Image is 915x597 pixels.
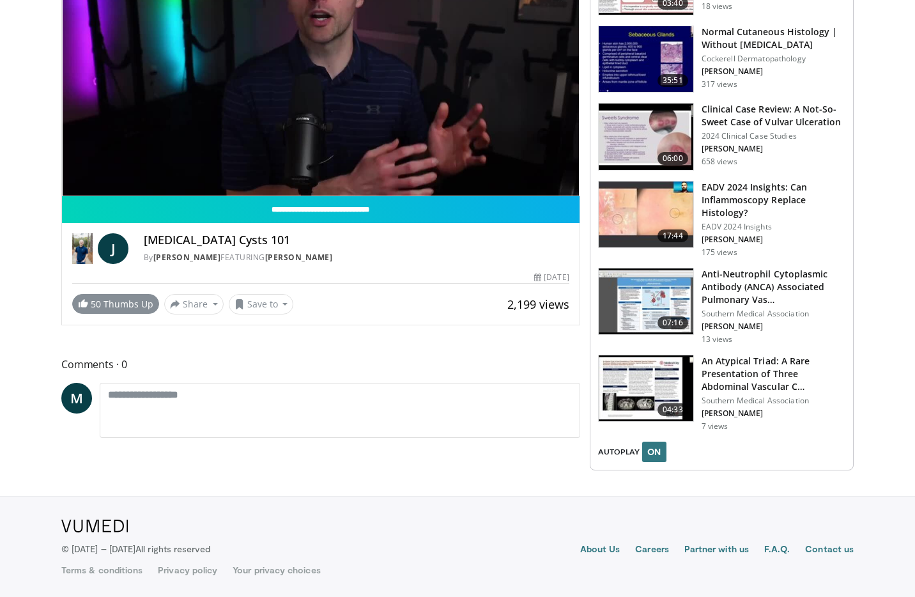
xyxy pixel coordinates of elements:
p: Cockerell Dermatopathology [702,54,845,64]
p: 13 views [702,334,733,345]
img: 088b5fac-d6ad-43d4-be1a-44ee880f5bb0.150x105_q85_crop-smart_upscale.jpg [599,268,693,335]
a: [PERSON_NAME] [153,252,221,263]
span: All rights reserved [135,543,210,554]
a: About Us [580,543,620,558]
p: [PERSON_NAME] [702,144,845,154]
a: Careers [635,543,669,558]
img: Dr. Jordan Rennicke [72,233,93,264]
span: 06:00 [657,152,688,165]
img: d401dcb5-d65d-40e5-ab2d-61bb07612117.150x105_q85_crop-smart_upscale.jpg [599,355,693,422]
span: 07:16 [657,316,688,329]
a: 35:51 Normal Cutaneous Histology | Without [MEDICAL_DATA] Cockerell Dermatopathology [PERSON_NAME... [598,26,845,93]
img: cd4a92e4-2b31-4376-97fb-4364d1c8cf52.150x105_q85_crop-smart_upscale.jpg [599,26,693,93]
span: 50 [91,298,101,310]
div: [DATE] [534,272,569,283]
p: 18 views [702,1,733,12]
span: 2,199 views [507,297,569,312]
span: 17:44 [657,229,688,242]
span: AUTOPLAY [598,446,640,458]
p: [PERSON_NAME] [702,235,845,245]
h3: An Atypical Triad: A Rare Presentation of Three Abdominal Vascular C… [702,355,845,393]
p: 175 views [702,247,737,258]
a: J [98,233,128,264]
a: M [61,383,92,414]
a: 06:00 Clinical Case Review: A Not-So-Sweet Case of Vulvar Ulceration 2024 Clinical Case Studies [... [598,103,845,171]
p: 317 views [702,79,737,89]
button: ON [642,442,666,462]
a: [PERSON_NAME] [265,252,333,263]
p: 658 views [702,157,737,167]
h4: [MEDICAL_DATA] Cysts 101 [144,233,569,247]
p: EADV 2024 Insights [702,222,845,232]
p: [PERSON_NAME] [702,66,845,77]
a: Partner with us [684,543,749,558]
p: [PERSON_NAME] [702,408,845,419]
span: 04:33 [657,403,688,416]
button: Share [164,294,224,314]
h3: EADV 2024 Insights: Can Inflammoscopy Replace Histology? [702,181,845,219]
a: 07:16 Anti-Neutrophil Cytoplasmic Antibody (ANCA) Associated Pulmonary Vas… Southern Medical Asso... [598,268,845,345]
span: Comments 0 [61,356,580,373]
a: Terms & conditions [61,564,142,577]
h3: Normal Cutaneous Histology | Without [MEDICAL_DATA] [702,26,845,51]
img: 2e26c7c5-ede0-4b44-894d-3a9364780452.150x105_q85_crop-smart_upscale.jpg [599,104,693,170]
a: 50 Thumbs Up [72,294,159,314]
a: F.A.Q. [764,543,790,558]
img: VuMedi Logo [61,520,128,532]
p: [PERSON_NAME] [702,322,845,332]
p: 2024 Clinical Case Studies [702,131,845,141]
button: Save to [229,294,294,314]
p: Southern Medical Association [702,396,845,406]
h3: Clinical Case Review: A Not-So-Sweet Case of Vulvar Ulceration [702,103,845,128]
a: 17:44 EADV 2024 Insights: Can Inflammoscopy Replace Histology? EADV 2024 Insights [PERSON_NAME] 1... [598,181,845,258]
a: Your privacy choices [233,564,320,577]
p: © [DATE] – [DATE] [61,543,211,555]
p: 7 views [702,421,728,431]
a: Contact us [805,543,854,558]
span: 35:51 [657,74,688,87]
a: Privacy policy [158,564,217,577]
p: Southern Medical Association [702,309,845,319]
h3: Anti-Neutrophil Cytoplasmic Antibody (ANCA) Associated Pulmonary Vas… [702,268,845,306]
img: 21dd94d6-2aa4-4e90-8e67-e9d24ce83a66.150x105_q85_crop-smart_upscale.jpg [599,182,693,248]
a: 04:33 An Atypical Triad: A Rare Presentation of Three Abdominal Vascular C… Southern Medical Asso... [598,355,845,431]
div: By FEATURING [144,252,569,263]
